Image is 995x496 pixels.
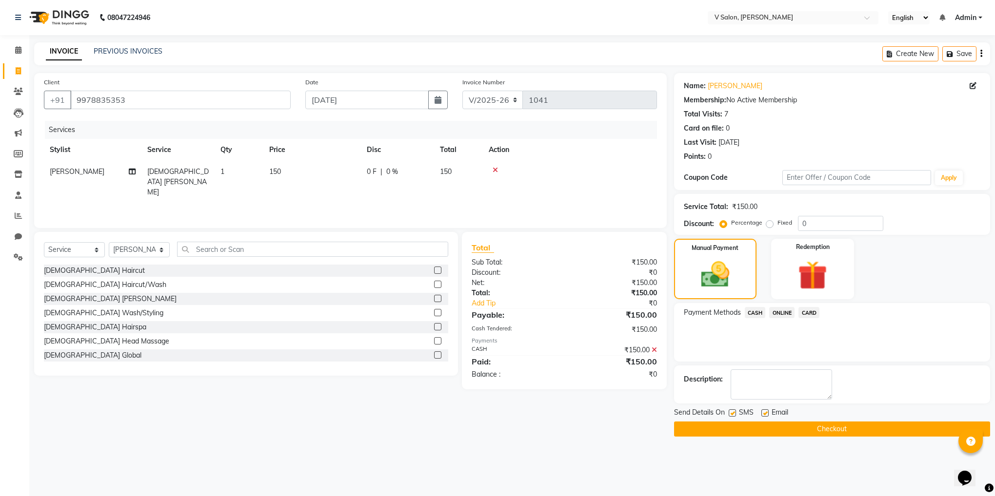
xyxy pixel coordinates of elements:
img: _cash.svg [692,258,738,291]
div: Balance : [464,369,564,380]
span: ONLINE [769,307,795,318]
button: Create New [882,46,938,61]
div: Total Visits: [684,109,722,119]
a: Add Tip [464,298,581,308]
span: [DEMOGRAPHIC_DATA] [PERSON_NAME] [147,167,209,196]
th: Price [263,139,361,161]
span: Send Details On [674,407,725,420]
label: Date [305,78,318,87]
b: 08047224946 [107,4,150,31]
div: Name: [684,81,706,91]
button: Checkout [674,421,990,437]
div: ₹0 [564,369,664,380]
div: ₹150.00 [564,356,664,367]
a: [PERSON_NAME] [708,81,762,91]
div: [DEMOGRAPHIC_DATA] Head Massage [44,336,169,346]
div: [DEMOGRAPHIC_DATA] Haircut [44,266,145,276]
div: 0 [726,123,730,134]
div: [DEMOGRAPHIC_DATA] Haircut/Wash [44,280,166,290]
div: ₹150.00 [732,202,757,212]
span: CASH [745,307,766,318]
label: Redemption [796,243,830,251]
div: ₹0 [564,267,664,278]
th: Qty [215,139,263,161]
div: Points: [684,152,706,162]
a: INVOICE [46,43,82,60]
button: Apply [935,171,963,185]
th: Disc [361,139,434,161]
label: Client [44,78,60,87]
div: Payable: [464,309,564,321]
span: 0 F [367,167,377,177]
label: Percentage [731,218,762,227]
div: 0 [708,152,712,162]
span: CARD [798,307,819,318]
img: _gift.svg [789,257,836,293]
button: +91 [44,91,71,109]
div: ₹150.00 [564,278,664,288]
div: ₹150.00 [564,309,664,321]
div: Service Total: [684,202,728,212]
div: 7 [724,109,728,119]
div: [DEMOGRAPHIC_DATA] [PERSON_NAME] [44,294,177,304]
th: Stylist [44,139,141,161]
span: Email [772,407,788,420]
div: Discount: [464,267,564,278]
label: Manual Payment [692,244,738,252]
img: logo [25,4,92,31]
div: Net: [464,278,564,288]
span: 150 [269,167,281,176]
label: Invoice Number [462,78,505,87]
div: Membership: [684,95,726,105]
button: Save [942,46,976,61]
div: ₹150.00 [564,324,664,335]
div: Total: [464,288,564,298]
span: Total [472,243,494,253]
th: Service [141,139,215,161]
span: 0 % [386,167,398,177]
div: Description: [684,374,723,384]
div: Payments [472,337,657,345]
div: Services [45,121,664,139]
div: [DATE] [718,137,739,148]
iframe: chat widget [954,457,985,486]
div: [DEMOGRAPHIC_DATA] Wash/Styling [44,308,163,318]
span: [PERSON_NAME] [50,167,104,176]
div: ₹0 [581,298,664,308]
span: 1 [220,167,224,176]
span: 150 [440,167,452,176]
span: Admin [955,13,976,23]
div: Last Visit: [684,137,716,148]
span: Payment Methods [684,307,741,318]
th: Total [434,139,483,161]
div: [DEMOGRAPHIC_DATA] Global [44,350,141,361]
a: PREVIOUS INVOICES [94,47,162,56]
div: CASH [464,345,564,355]
th: Action [483,139,657,161]
span: SMS [739,407,754,420]
div: Sub Total: [464,257,564,267]
input: Search or Scan [177,242,448,257]
div: Paid: [464,356,564,367]
div: Coupon Code [684,172,783,183]
div: Discount: [684,219,714,229]
div: Card on file: [684,123,724,134]
div: ₹150.00 [564,288,664,298]
div: ₹150.00 [564,345,664,355]
label: Fixed [777,218,792,227]
input: Enter Offer / Coupon Code [782,170,931,185]
div: Cash Tendered: [464,324,564,335]
div: No Active Membership [684,95,980,105]
span: | [380,167,382,177]
input: Search by Name/Mobile/Email/Code [70,91,291,109]
div: [DEMOGRAPHIC_DATA] Hairspa [44,322,146,332]
div: ₹150.00 [564,257,664,267]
